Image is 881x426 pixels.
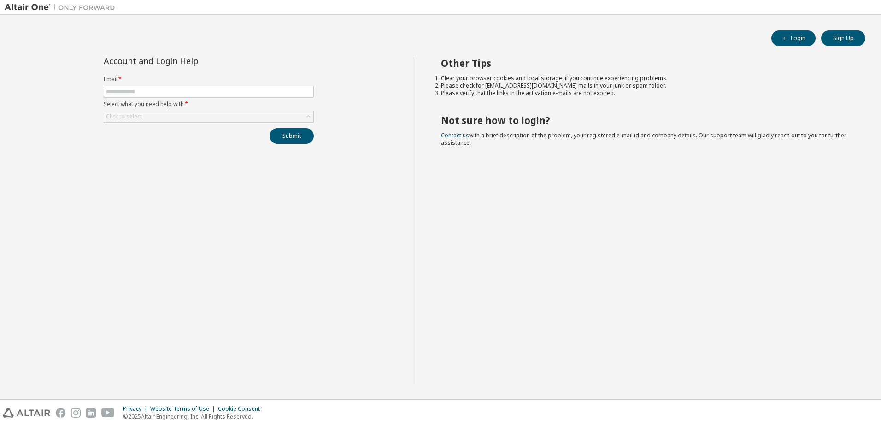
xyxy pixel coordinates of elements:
button: Login [771,30,816,46]
h2: Not sure how to login? [441,114,849,126]
h2: Other Tips [441,57,849,69]
img: altair_logo.svg [3,408,50,418]
img: youtube.svg [101,408,115,418]
label: Email [104,76,314,83]
li: Please check for [EMAIL_ADDRESS][DOMAIN_NAME] mails in your junk or spam folder. [441,82,849,89]
div: Account and Login Help [104,57,272,65]
img: instagram.svg [71,408,81,418]
div: Click to select [104,111,313,122]
li: Please verify that the links in the activation e-mails are not expired. [441,89,849,97]
li: Clear your browser cookies and local storage, if you continue experiencing problems. [441,75,849,82]
span: with a brief description of the problem, your registered e-mail id and company details. Our suppo... [441,131,846,147]
div: Cookie Consent [218,405,265,413]
img: facebook.svg [56,408,65,418]
a: Contact us [441,131,469,139]
div: Privacy [123,405,150,413]
button: Submit [270,128,314,144]
div: Click to select [106,113,142,120]
label: Select what you need help with [104,101,314,108]
div: Website Terms of Use [150,405,218,413]
p: © 2025 Altair Engineering, Inc. All Rights Reserved. [123,413,265,420]
img: linkedin.svg [86,408,96,418]
button: Sign Up [821,30,865,46]
img: Altair One [5,3,120,12]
